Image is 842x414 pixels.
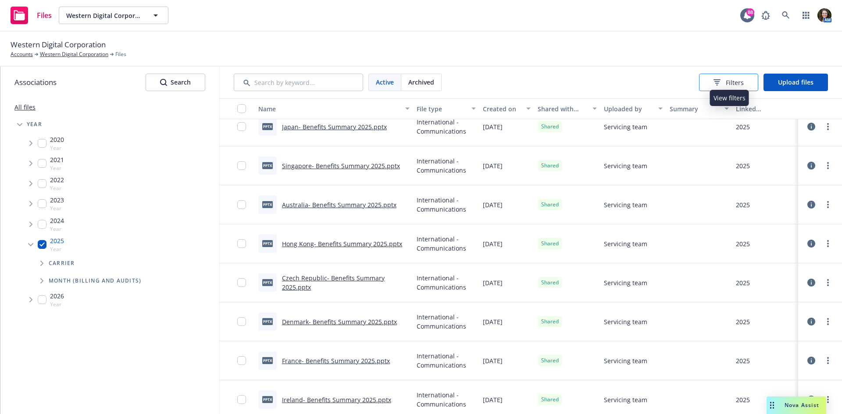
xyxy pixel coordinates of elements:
[417,351,475,370] span: International - Communications
[11,39,106,50] span: Western Digital Corporation
[417,156,475,175] span: International - Communications
[417,390,475,409] span: International - Communications
[785,401,819,409] span: Nova Assist
[736,161,750,170] div: 2025
[757,7,774,24] a: Report a Bug
[541,162,559,170] span: Shared
[50,135,64,144] span: 2020
[604,200,647,209] span: Servicing team
[262,162,273,169] span: pptx
[262,240,273,247] span: pptx
[262,357,273,364] span: pptx
[483,317,503,326] span: [DATE]
[483,239,503,248] span: [DATE]
[237,200,246,209] input: Toggle Row Selected
[604,317,647,326] span: Servicing team
[234,74,363,91] input: Search by keyword...
[262,318,273,325] span: pptx
[413,98,479,119] button: File type
[541,357,559,364] span: Shared
[541,318,559,326] span: Shared
[483,122,503,131] span: [DATE]
[49,261,75,266] span: Carrier
[237,104,246,113] input: Select all
[604,104,653,113] div: Uploaded by
[817,8,831,22] img: photo
[604,395,647,404] span: Servicing team
[237,122,246,131] input: Toggle Row Selected
[714,78,744,87] span: Filters
[14,103,36,111] a: All files
[534,98,600,119] button: Shared with client
[604,278,647,287] span: Servicing team
[408,78,434,87] span: Archived
[282,162,400,170] a: Singapore- Benefits Summary 2025.pptx
[160,74,191,91] div: Search
[823,316,833,327] a: more
[726,78,744,87] span: Filters
[50,164,64,172] span: Year
[50,155,64,164] span: 2021
[7,3,55,28] a: Files
[50,245,64,253] span: Year
[59,7,168,24] button: Western Digital Corporation
[823,394,833,405] a: more
[736,122,750,131] div: 2025
[37,12,52,19] span: Files
[50,301,64,308] span: Year
[50,184,64,192] span: Year
[66,11,142,20] span: Western Digital Corporation
[823,238,833,249] a: more
[604,239,647,248] span: Servicing team
[282,396,391,404] a: Ireland- Benefits Summary 2025.pptx
[764,74,828,91] button: Upload files
[262,123,273,130] span: pptx
[258,104,400,113] div: Name
[237,161,246,170] input: Toggle Row Selected
[541,123,559,131] span: Shared
[823,355,833,366] a: more
[160,79,167,86] svg: Search
[282,274,385,291] a: Czech Republic- Benefits Summary 2025.pptx
[417,234,475,253] span: International - Communications
[604,122,647,131] span: Servicing team
[50,195,64,205] span: 2023
[115,50,126,58] span: Files
[50,205,64,212] span: Year
[282,357,390,365] a: France- Benefits Summary 2025.pptx
[483,161,503,170] span: [DATE]
[823,199,833,210] a: more
[11,50,33,58] a: Accounts
[736,104,795,113] div: Linked associations
[541,396,559,403] span: Shared
[541,201,559,209] span: Shared
[237,278,246,287] input: Toggle Row Selected
[604,161,647,170] span: Servicing team
[823,160,833,171] a: more
[483,356,503,365] span: [DATE]
[237,395,246,404] input: Toggle Row Selected
[146,74,205,91] button: SearchSearch
[736,317,750,326] div: 2025
[736,239,750,248] div: 2025
[417,195,475,214] span: International - Communications
[50,175,64,184] span: 2022
[50,144,64,152] span: Year
[479,98,534,119] button: Created on
[483,395,503,404] span: [DATE]
[538,104,587,113] div: Shared with client
[49,278,141,283] span: Month (Billing and Audits)
[50,291,64,301] span: 2026
[767,396,778,414] div: Drag to move
[262,396,273,403] span: pptx
[282,123,387,131] a: Japan- Benefits Summary 2025.pptx
[262,279,273,286] span: pptx
[483,104,521,113] div: Created on
[282,318,397,326] a: Denmark- Benefits Summary 2025.pptx
[237,317,246,326] input: Toggle Row Selected
[50,216,64,225] span: 2024
[40,50,108,58] a: Western Digital Corporation
[778,78,813,86] span: Upload files
[823,277,833,288] a: more
[50,236,64,245] span: 2025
